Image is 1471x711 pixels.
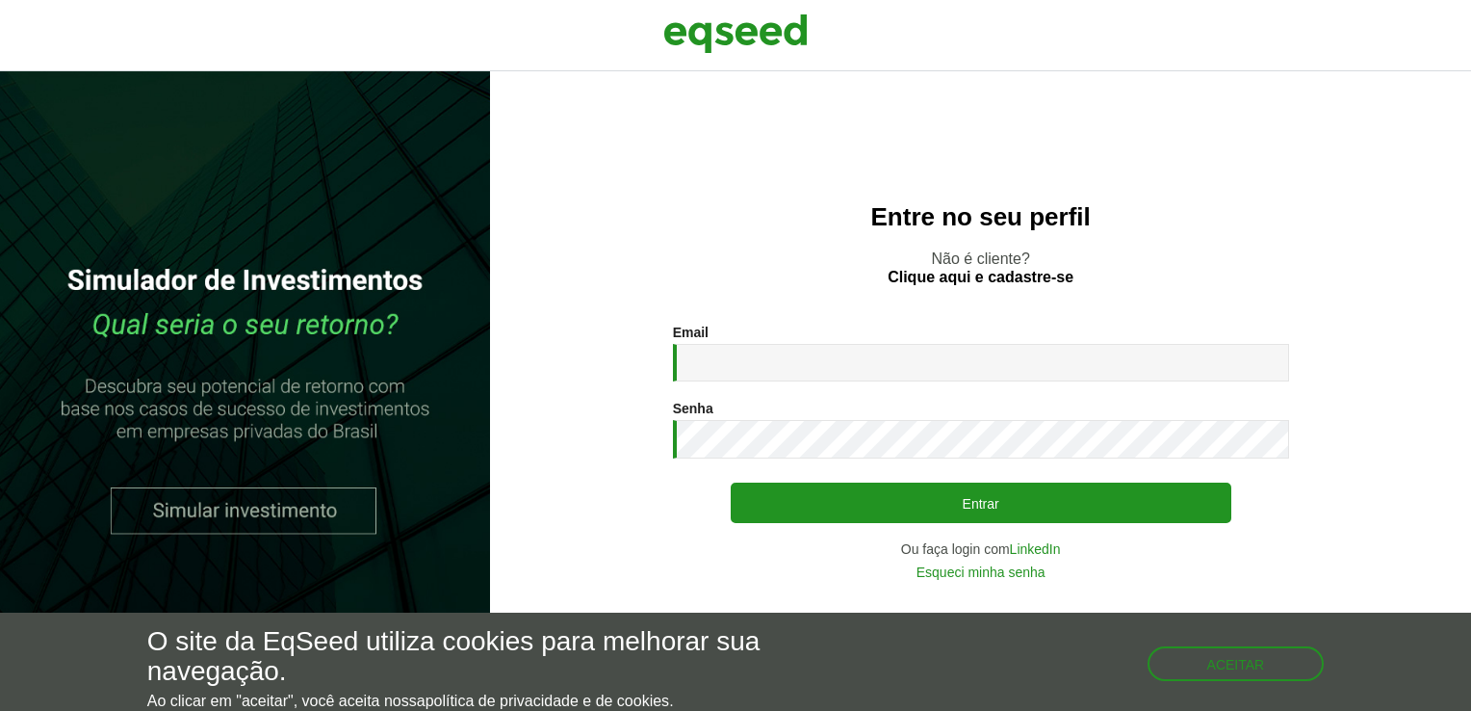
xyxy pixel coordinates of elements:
[673,402,713,415] label: Senha
[731,483,1231,523] button: Entrar
[888,270,1073,285] a: Clique aqui e cadastre-se
[673,326,709,339] label: Email
[426,694,670,709] a: política de privacidade e de cookies
[1148,646,1325,681] button: Aceitar
[1010,542,1061,556] a: LinkedIn
[916,566,1045,579] a: Esqueci minha senha
[529,203,1432,231] h2: Entre no seu perfil
[147,692,853,710] p: Ao clicar em "aceitar", você aceita nossa .
[529,250,1432,286] p: Não é cliente?
[663,10,808,58] img: EqSeed Logo
[673,542,1289,556] div: Ou faça login com
[147,627,853,687] h5: O site da EqSeed utiliza cookies para melhorar sua navegação.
